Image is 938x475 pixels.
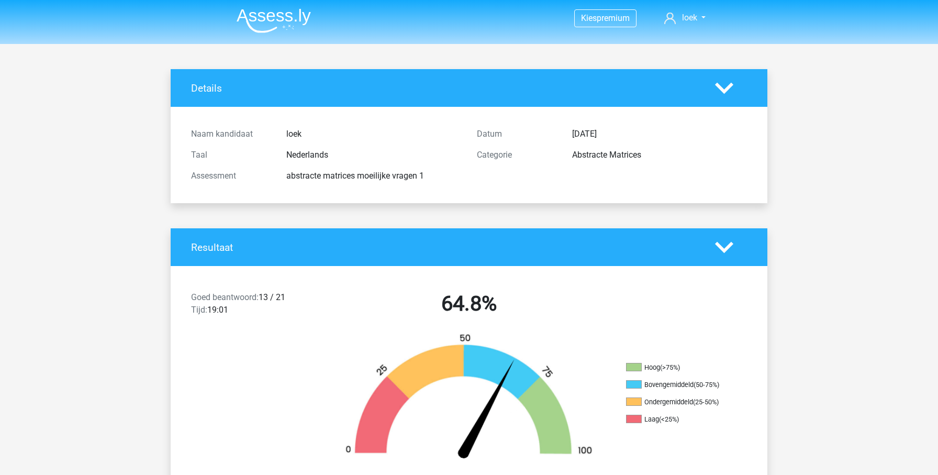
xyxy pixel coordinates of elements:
h4: Details [191,82,699,94]
li: Bovengemiddeld [626,380,731,390]
div: Taal [183,149,278,161]
div: loek [278,128,469,140]
h2: 64.8% [334,291,604,316]
li: Hoog [626,363,731,372]
a: loek [660,12,710,24]
img: 65.972e104a2579.png [328,333,610,465]
span: Tijd: [191,305,207,315]
div: Naam kandidaat [183,128,278,140]
div: (>75%) [660,363,680,371]
h4: Resultaat [191,241,699,253]
div: Datum [469,128,564,140]
span: Kies [581,13,597,23]
span: Goed beantwoord: [191,292,259,302]
div: (50-75%) [694,381,719,389]
a: Kiespremium [575,11,636,25]
div: (25-50%) [693,398,719,406]
div: (<25%) [659,415,679,423]
span: loek [682,13,697,23]
span: premium [597,13,630,23]
img: Assessly [237,8,311,33]
li: Laag [626,415,731,424]
li: Ondergemiddeld [626,397,731,407]
div: Assessment [183,170,278,182]
div: Nederlands [278,149,469,161]
div: Abstracte Matrices [564,149,755,161]
div: 13 / 21 19:01 [183,291,326,321]
div: Categorie [469,149,564,161]
div: [DATE] [564,128,755,140]
div: abstracte matrices moeilijke vragen 1 [278,170,469,182]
